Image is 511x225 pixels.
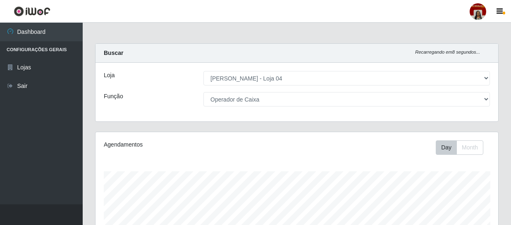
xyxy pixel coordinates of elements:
i: Recarregando em 8 segundos... [415,50,480,54]
img: CoreUI Logo [14,6,50,17]
button: Day [436,140,457,155]
div: First group [436,140,483,155]
label: Loja [104,71,115,80]
div: Agendamentos [104,140,258,149]
label: Função [104,92,123,101]
div: Toolbar with button groups [436,140,490,155]
strong: Buscar [104,50,123,56]
button: Month [456,140,483,155]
